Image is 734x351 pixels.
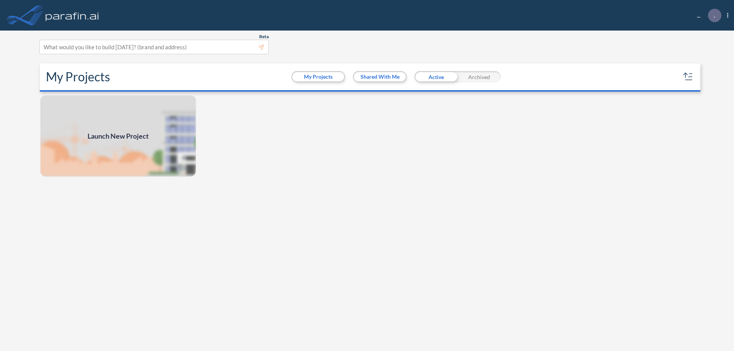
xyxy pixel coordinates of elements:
[714,12,715,19] p: .
[682,71,694,83] button: sort
[414,71,458,82] div: Active
[458,71,501,82] div: Archived
[44,8,101,23] img: logo
[292,72,344,81] button: My Projects
[40,95,196,177] img: add
[40,95,196,177] a: Launch New Project
[46,70,110,84] h2: My Projects
[685,9,728,22] div: ...
[88,131,149,141] span: Launch New Project
[259,34,269,40] span: Beta
[354,72,406,81] button: Shared With Me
